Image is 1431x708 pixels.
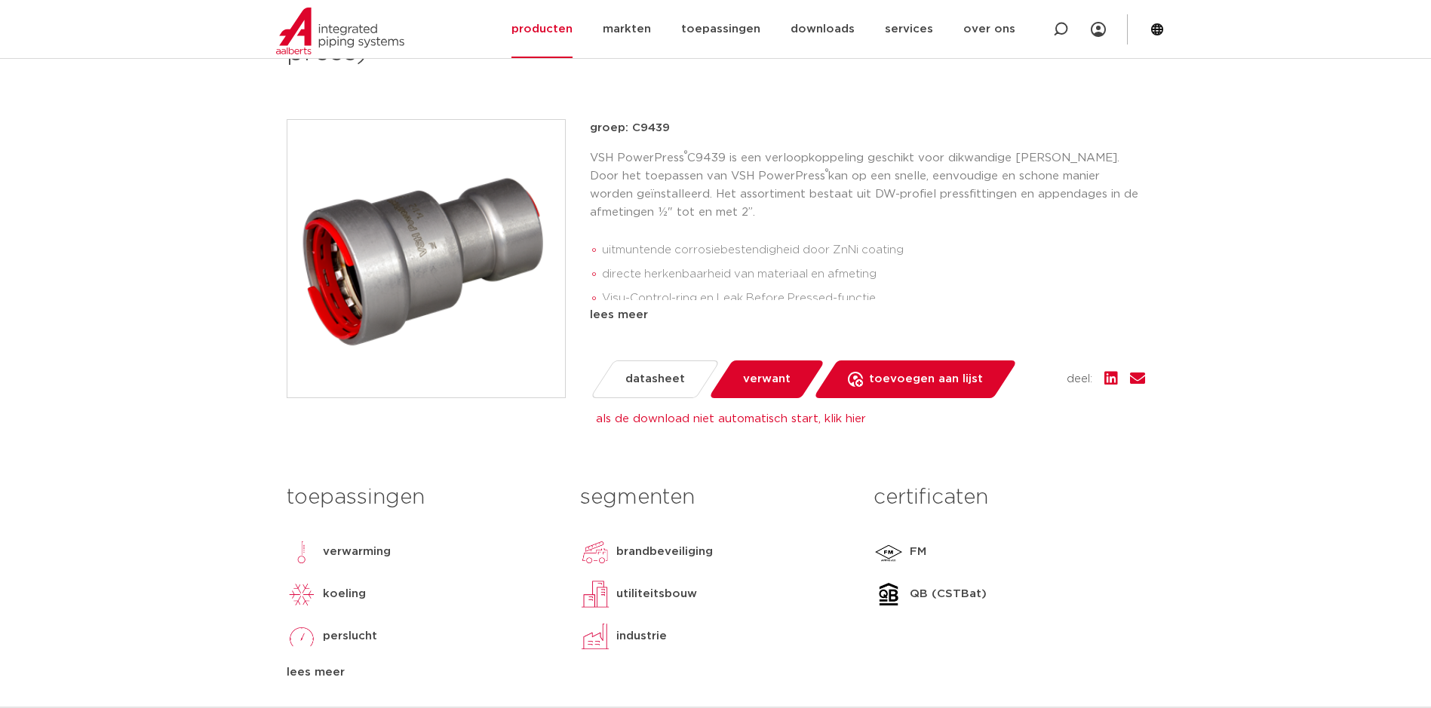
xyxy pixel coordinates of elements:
span: deel: [1067,370,1092,388]
li: Visu-Control-ring en Leak Before Pressed-functie [602,287,1145,311]
p: verwarming [323,543,391,561]
a: verwant [708,360,825,398]
p: perslucht [323,627,377,645]
p: VSH PowerPress C9439 is een verloopkoppeling geschikt voor dikwandige [PERSON_NAME]. Door het toe... [590,149,1145,222]
p: brandbeveiliging [616,543,713,561]
h3: segmenten [580,483,851,513]
a: als de download niet automatisch start, klik hier [596,413,866,424]
img: industrie [580,621,610,651]
p: FM [910,543,926,561]
p: groep: C9439 [590,119,1145,137]
p: koeling [323,585,366,603]
img: utiliteitsbouw [580,579,610,609]
div: lees meer [287,664,557,682]
img: QB (CSTBat) [874,579,904,609]
img: Product Image for VSH PowerPress verloopkoppeling (2 x press) [287,120,565,397]
h3: certificaten [874,483,1144,513]
img: verwarming [287,537,317,567]
img: brandbeveiliging [580,537,610,567]
img: koeling [287,579,317,609]
span: toevoegen aan lijst [869,367,983,391]
p: industrie [616,627,667,645]
sup: ® [825,168,828,176]
span: verwant [743,367,791,391]
img: FM [874,537,904,567]
sup: ® [684,150,687,158]
p: utiliteitsbouw [616,585,697,603]
h3: toepassingen [287,483,557,513]
div: lees meer [590,306,1145,324]
li: uitmuntende corrosiebestendigheid door ZnNi coating [602,238,1145,262]
span: datasheet [625,367,685,391]
a: datasheet [589,360,720,398]
img: perslucht [287,621,317,651]
li: directe herkenbaarheid van materiaal en afmeting [602,262,1145,287]
p: QB (CSTBat) [910,585,987,603]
